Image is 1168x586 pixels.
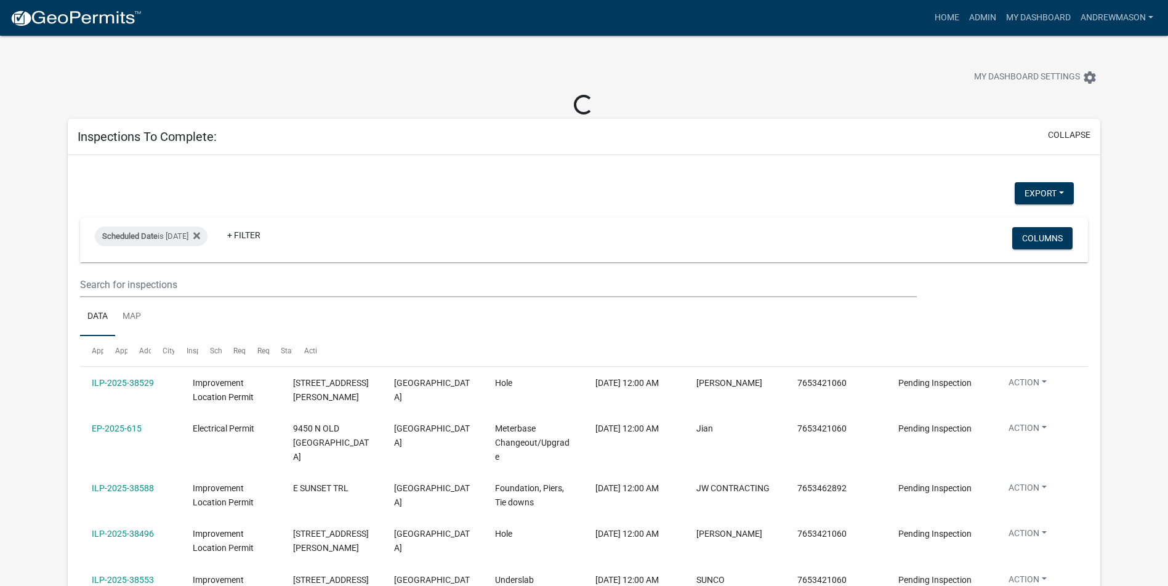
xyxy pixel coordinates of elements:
span: Meterbase Changeout/Upgrade [495,423,570,462]
datatable-header-cell: Status [269,336,292,366]
span: Pending Inspection [898,529,972,539]
span: Hole [495,529,512,539]
span: 8225 MCWHORTER RD [293,378,369,402]
button: My Dashboard Settingssettings [964,65,1107,89]
datatable-header-cell: City [151,336,174,366]
span: 10/06/2025, 12:00 AM [595,529,659,539]
span: Inspection Type [187,347,239,355]
datatable-header-cell: Application [80,336,103,366]
datatable-header-cell: Application Type [103,336,127,366]
span: 10/06/2025, 12:00 AM [595,575,659,585]
span: My Dashboard Settings [974,70,1080,85]
span: Status [281,347,302,355]
a: Home [930,6,964,30]
datatable-header-cell: Address [127,336,151,366]
span: Underslab [495,575,534,585]
span: Pending Inspection [898,423,972,433]
a: Admin [964,6,1001,30]
span: Pending Inspection [898,483,972,493]
button: Action [999,422,1057,439]
span: JW CONTRACTING [696,483,770,493]
span: Improvement Location Permit [193,378,254,402]
span: 7653421060 [797,575,847,585]
datatable-header-cell: Scheduled Time [198,336,222,366]
span: Improvement Location Permit [193,529,254,553]
button: Action [999,376,1057,394]
span: MOORESVILLE [394,483,470,507]
span: E SUNSET TRL [293,483,348,493]
input: Search for inspections [80,272,917,297]
i: settings [1082,70,1097,85]
datatable-header-cell: Actions [292,336,316,366]
span: 9450 N OLD PORT ROYAL [293,423,369,462]
span: City [163,347,175,355]
a: AndrewMason [1076,6,1158,30]
span: Actions [304,347,329,355]
a: ILP-2025-38529 [92,378,154,388]
span: 6795 S R 67 NORTH [293,575,369,585]
datatable-header-cell: Inspection Type [174,336,198,366]
span: Hole [495,378,512,388]
span: 10/06/2025, 12:00 AM [595,378,659,388]
span: 10/06/2025, 12:00 AM [595,423,659,433]
span: 7653462892 [797,483,847,493]
a: Map [115,297,148,337]
span: Scheduled Time [210,347,263,355]
button: Action [999,527,1057,545]
span: Application Type [115,347,171,355]
button: Action [999,481,1057,499]
button: Export [1015,182,1074,204]
span: 9314 N ROMINE RD [293,529,369,553]
span: MOORESVILLE [394,529,470,553]
span: Application [92,347,130,355]
datatable-header-cell: Requestor Name [222,336,245,366]
button: Columns [1012,227,1073,249]
span: 10/06/2025, 12:00 AM [595,483,659,493]
span: SUNCO [696,575,725,585]
a: + Filter [217,224,270,246]
span: Scheduled Date [102,231,158,241]
div: is [DATE] [95,227,207,246]
button: collapse [1048,129,1090,142]
span: Pending Inspection [898,575,972,585]
span: Electrical Permit [193,423,254,433]
a: ILP-2025-38553 [92,575,154,585]
a: ILP-2025-38588 [92,483,154,493]
span: GRABER [696,529,762,539]
datatable-header-cell: Requestor Phone [245,336,268,366]
span: MARTINSVILLE [394,423,470,448]
span: 7653421060 [797,529,847,539]
a: EP-2025-615 [92,423,142,433]
span: MARTINSVILLE [394,378,470,402]
span: 7653421060 [797,423,847,433]
a: ILP-2025-38496 [92,529,154,539]
h5: Inspections To Complete: [78,129,217,144]
span: Address [139,347,166,355]
span: 7653421060 [797,378,847,388]
span: Jian [696,423,713,433]
span: Foundation, Piers, Tie downs [495,483,564,507]
span: Requestor Phone [257,347,314,355]
a: My Dashboard [1001,6,1076,30]
a: Data [80,297,115,337]
span: DONALD HAAG [696,378,762,388]
span: Improvement Location Permit [193,483,254,507]
span: Requestor Name [233,347,289,355]
span: Pending Inspection [898,378,972,388]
